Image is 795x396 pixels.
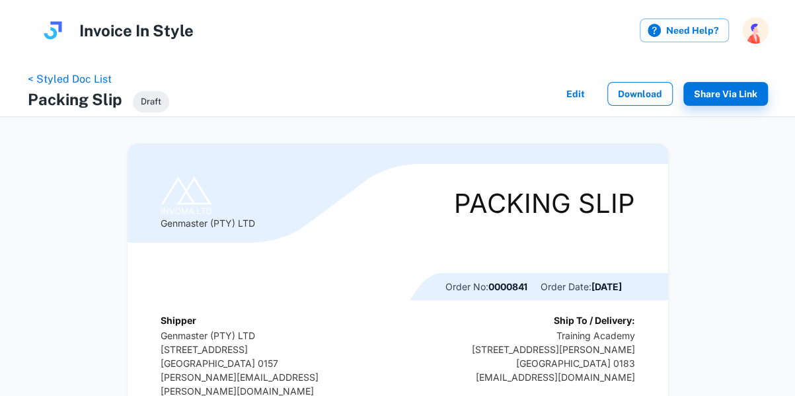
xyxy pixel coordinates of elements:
b: Ship To / Delivery: [554,315,635,326]
h4: Packing Slip [28,87,122,111]
img: Logo [161,177,213,216]
div: Packing Slip [454,190,635,217]
label: Need Help? [640,19,729,42]
button: Edit [554,82,597,106]
nav: breadcrumb [28,71,169,87]
button: Download [607,82,673,106]
div: Genmaster (PTY) LTD [161,177,255,230]
button: Share via Link [683,82,768,106]
b: Shipper [161,315,196,326]
a: < Styled Doc List [28,73,112,85]
img: logo.svg [40,17,66,44]
span: Draft [133,95,169,108]
p: Training Academy [STREET_ADDRESS][PERSON_NAME] [GEOGRAPHIC_DATA] 0183 [EMAIL_ADDRESS][DOMAIN_NAME] [472,329,635,384]
img: photoURL [742,17,769,44]
h4: Invoice In Style [79,19,194,42]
